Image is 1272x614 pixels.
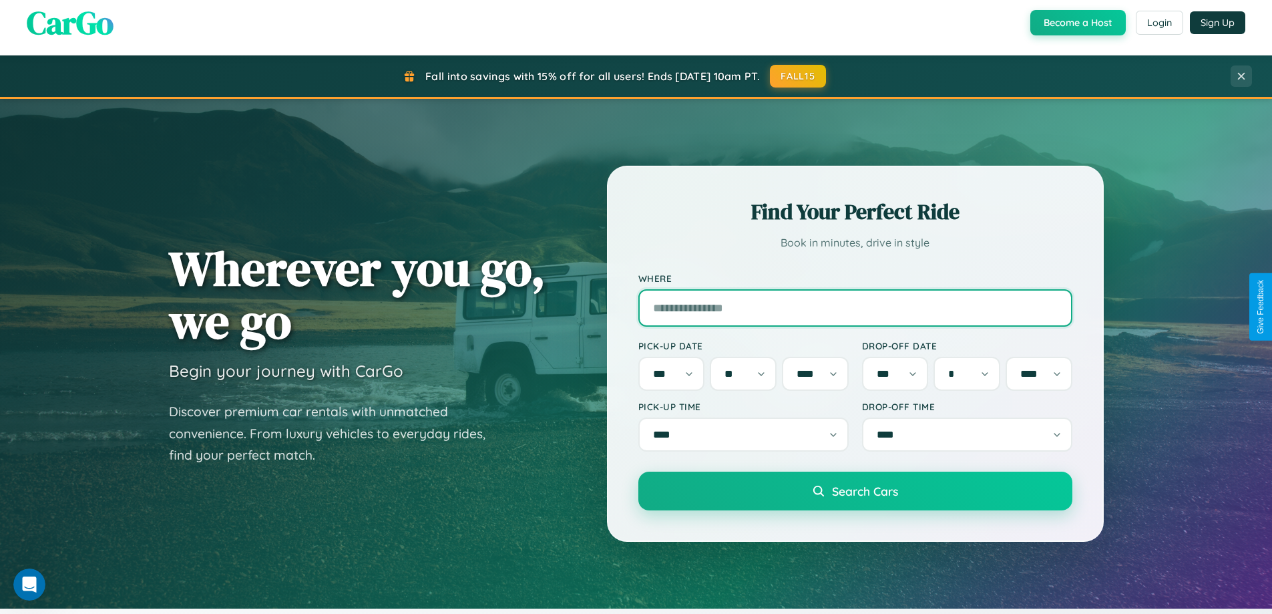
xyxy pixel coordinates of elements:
iframe: Intercom live chat [13,569,45,601]
button: Become a Host [1030,10,1126,35]
span: Search Cars [832,484,898,498]
h2: Find Your Perfect Ride [638,197,1072,226]
h3: Begin your journey with CarGo [169,361,403,381]
span: CarGo [27,1,114,45]
label: Pick-up Time [638,401,849,412]
div: Give Feedback [1256,280,1265,334]
p: Discover premium car rentals with unmatched convenience. From luxury vehicles to everyday rides, ... [169,401,503,466]
button: FALL15 [770,65,826,88]
p: Book in minutes, drive in style [638,233,1072,253]
button: Search Cars [638,472,1072,510]
label: Where [638,273,1072,284]
label: Drop-off Time [862,401,1072,412]
h1: Wherever you go, we go [169,242,546,347]
span: Fall into savings with 15% off for all users! Ends [DATE] 10am PT. [425,69,760,83]
button: Sign Up [1190,11,1245,34]
label: Drop-off Date [862,340,1072,351]
label: Pick-up Date [638,340,849,351]
button: Login [1136,11,1183,35]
